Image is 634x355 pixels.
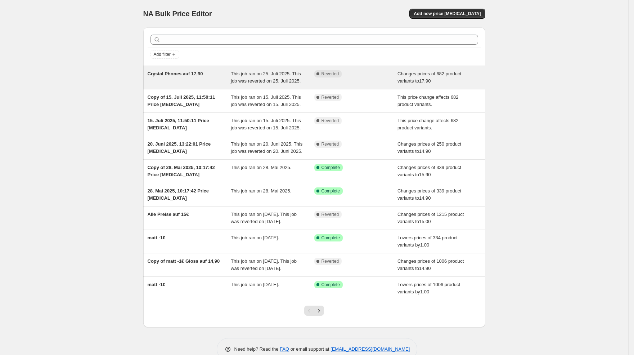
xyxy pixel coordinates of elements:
span: NA Bulk Price Editor [143,10,212,18]
span: Need help? Read the [234,346,280,352]
span: This price change affects 682 product variants. [397,94,459,107]
span: Changes prices of 1215 product variants to [397,212,464,224]
span: Copy of 15. Juli 2025, 11:50:11 Price [MEDICAL_DATA] [148,94,215,107]
span: 1.00 [420,242,429,248]
span: Alle Preise auf 15€ [148,212,189,217]
span: Add filter [154,52,171,57]
span: 15.90 [419,172,431,177]
span: Reverted [322,71,339,77]
span: This job ran on 25. Juli 2025. This job was reverted on 25. Juli 2025. [231,71,301,84]
span: This job ran on [DATE]. This job was reverted on [DATE]. [231,258,297,271]
span: Changes prices of 250 product variants to [397,141,461,154]
span: Complete [322,188,340,194]
span: 14.90 [419,266,431,271]
span: or email support at [289,346,331,352]
span: Add new price [MEDICAL_DATA] [414,11,481,17]
span: 15.00 [419,219,431,224]
span: Reverted [322,258,339,264]
span: Changes prices of 339 product variants to [397,188,461,201]
span: This job ran on [DATE]. [231,282,279,287]
span: 1.00 [420,289,429,294]
span: This job ran on 28. Mai 2025. [231,165,291,170]
span: Lowers prices of 334 product variants by [397,235,458,248]
span: Changes prices of 1006 product variants to [397,258,464,271]
span: This job ran on 20. Juni 2025. This job was reverted on 20. Juni 2025. [231,141,302,154]
button: Next [314,306,324,316]
span: This job ran on 15. Juli 2025. This job was reverted on 15. Juli 2025. [231,118,301,130]
span: This price change affects 682 product variants. [397,118,459,130]
span: Lowers prices of 1006 product variants by [397,282,460,294]
span: Complete [322,235,340,241]
span: 28. Mai 2025, 10:17:42 Price [MEDICAL_DATA] [148,188,209,201]
span: 15. Juli 2025, 11:50:11 Price [MEDICAL_DATA] [148,118,209,130]
nav: Pagination [304,306,324,316]
span: Reverted [322,94,339,100]
span: Reverted [322,118,339,124]
span: Complete [322,165,340,170]
span: This job ran on 28. Mai 2025. [231,188,291,194]
span: Reverted [322,141,339,147]
span: Copy of matt -1€ Gloss auf 14,90 [148,258,220,264]
span: Complete [322,282,340,288]
span: 14.90 [419,195,431,201]
span: Changes prices of 339 product variants to [397,165,461,177]
span: 14.90 [419,148,431,154]
span: This job ran on 15. Juli 2025. This job was reverted on 15. Juli 2025. [231,94,301,107]
span: Copy of 28. Mai 2025, 10:17:42 Price [MEDICAL_DATA] [148,165,215,177]
span: 20. Juni 2025, 13:22:01 Price [MEDICAL_DATA] [148,141,211,154]
a: FAQ [280,346,289,352]
span: Reverted [322,212,339,217]
span: matt -1€ [148,235,166,240]
span: Changes prices of 682 product variants to [397,71,461,84]
span: Crystal Phones auf 17,90 [148,71,203,76]
span: This job ran on [DATE]. This job was reverted on [DATE]. [231,212,297,224]
button: Add new price [MEDICAL_DATA] [409,9,485,19]
span: 17.90 [419,78,431,84]
a: [EMAIL_ADDRESS][DOMAIN_NAME] [331,346,410,352]
span: This job ran on [DATE]. [231,235,279,240]
span: matt -1€ [148,282,166,287]
button: Add filter [150,50,179,59]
